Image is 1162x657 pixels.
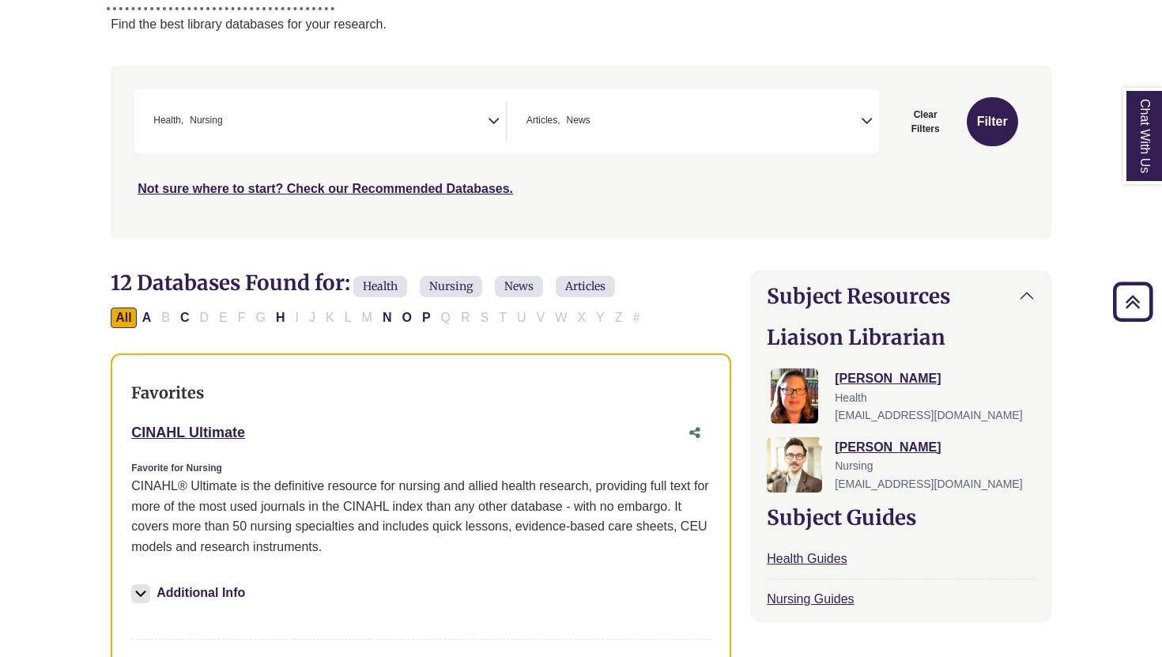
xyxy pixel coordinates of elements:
[751,271,1051,321] button: Subject Resources
[183,113,222,128] li: Nursing
[131,425,245,440] a: CINAHL Ultimate
[111,308,136,328] button: All
[767,505,1035,530] h2: Subject Guides
[147,113,183,128] li: Health
[175,308,194,328] button: Filter Results C
[567,113,590,128] span: News
[131,582,250,604] button: Additional Info
[131,476,711,557] p: CINAHL® Ultimate is the definitive resource for nursing and allied health research, providing ful...
[190,113,222,128] span: Nursing
[138,182,513,195] a: Not sure where to start? Check our Recommended Databases.
[594,116,601,129] textarea: Search
[679,418,711,448] button: Share this database
[767,437,822,493] img: Greg Rosauer
[417,308,436,328] button: Filter Results P
[226,116,233,129] textarea: Search
[767,325,1035,349] h2: Liaison Librarian
[767,552,847,565] a: Health Guides
[1107,291,1158,312] a: Back to Top
[767,592,854,606] a: Nursing Guides
[526,113,560,128] span: Articles
[835,391,866,404] span: Health
[520,113,560,128] li: Articles
[967,97,1018,146] button: Submit for Search Results
[771,368,818,424] img: Jessica Moore
[835,372,941,385] a: [PERSON_NAME]
[378,308,397,328] button: Filter Results N
[560,113,590,128] li: News
[111,14,1051,35] p: Find the best library databases for your research.
[397,308,416,328] button: Filter Results O
[138,308,157,328] button: Filter Results A
[131,383,711,402] h3: Favorites
[495,276,543,297] span: News
[835,440,941,454] a: [PERSON_NAME]
[153,113,183,128] span: Health
[271,308,290,328] button: Filter Results H
[111,270,350,296] span: 12 Databases Found for:
[835,409,1022,421] span: [EMAIL_ADDRESS][DOMAIN_NAME]
[420,276,482,297] span: Nursing
[353,276,407,297] span: Health
[835,478,1022,490] span: [EMAIL_ADDRESS][DOMAIN_NAME]
[556,276,615,297] span: Articles
[835,459,873,472] span: Nursing
[111,66,1051,238] nav: Search filters
[888,97,963,146] button: Clear Filters
[111,310,646,323] div: Alpha-list to filter by first letter of database name
[131,461,711,476] div: Favorite for Nursing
